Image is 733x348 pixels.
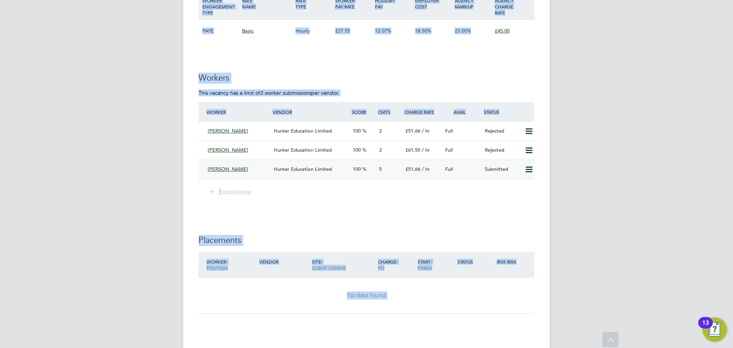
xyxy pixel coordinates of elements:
span: / Position [207,259,228,271]
span: [PERSON_NAME] [208,147,248,153]
span: 100 [353,147,361,153]
div: Avail [442,105,482,119]
h3: Workers [199,73,534,84]
div: PAYE [200,20,240,42]
span: 2 [379,147,382,153]
span: Full [445,166,453,172]
button: Submit Worker [204,187,257,197]
span: 100 [353,128,361,134]
span: Hunter Education Limited [274,147,332,153]
span: Full [445,128,453,134]
div: 13 [702,323,709,333]
span: £51.66 [405,166,420,172]
span: Basic [242,28,253,34]
span: 100 [353,166,361,172]
div: Submitted [482,163,521,176]
span: 23.00% [455,28,471,34]
span: Submit Worker [220,188,251,194]
span: 12.07% [375,28,391,34]
button: Open Resource Center, 13 new notifications [702,317,727,342]
span: Hunter Education Limited [274,166,332,172]
span: 18.50% [415,28,431,34]
h3: Placements [199,235,534,246]
div: Status [482,105,534,119]
span: / Finish [418,259,432,271]
p: This vacancy has a limit of per vendor. [199,89,534,96]
div: Worker [205,255,257,275]
div: £27.55 [333,20,373,42]
span: / hr [422,166,430,172]
div: Hourly [294,20,333,42]
div: Score [350,105,376,119]
div: Vendor [271,105,350,119]
div: Start [416,255,455,275]
span: Full [445,147,453,153]
div: Worker [205,105,271,119]
div: Vendor [257,255,310,269]
span: Hunter Education Limited [274,128,332,134]
span: £61.50 [405,147,420,153]
div: Status [455,255,495,269]
div: Charge [376,255,416,275]
div: Rejected [482,144,521,157]
span: / hr [422,128,430,134]
em: 3 worker submissions [260,89,311,96]
span: / hr [422,147,430,153]
span: £51.66 [405,128,420,134]
span: / PO [378,259,398,271]
div: IR35 Risk [495,255,521,269]
span: [PERSON_NAME] [208,128,248,134]
div: Charge Rate [402,105,442,119]
div: Rejected [482,125,521,138]
span: 2 [379,128,382,134]
div: Site [310,255,376,275]
span: £45.00 [495,28,510,34]
div: No data found [206,291,527,299]
span: 5 [379,166,382,172]
span: / Client Config [312,259,346,271]
span: [PERSON_NAME] [208,166,248,172]
div: Cmts [376,105,402,119]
